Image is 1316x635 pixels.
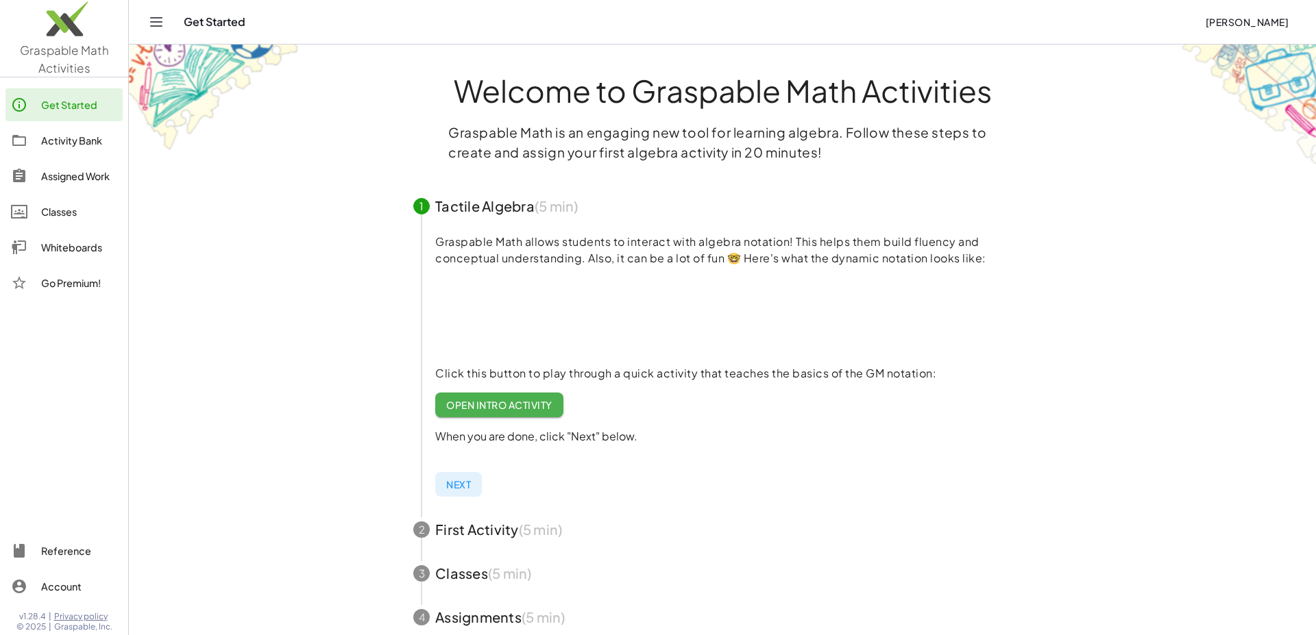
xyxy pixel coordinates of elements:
[435,264,641,366] video: What is this? This is dynamic math notation. Dynamic math notation plays a central role in how Gr...
[446,399,552,411] span: Open Intro Activity
[5,534,123,567] a: Reference
[388,75,1057,106] h1: Welcome to Graspable Math Activities
[41,543,117,559] div: Reference
[41,168,117,184] div: Assigned Work
[19,611,46,622] span: v1.28.4
[5,570,123,603] a: Account
[435,234,1032,266] p: Graspable Math allows students to interact with algebra notation! This helps them build fluency a...
[5,124,123,157] a: Activity Bank
[5,195,123,228] a: Classes
[413,565,430,582] div: 3
[41,578,117,595] div: Account
[435,472,482,497] button: Next
[448,123,997,162] p: Graspable Math is an engaging new tool for learning algebra. Follow these steps to create and ass...
[435,393,563,417] a: Open Intro Activity
[54,621,112,632] span: Graspable, Inc.
[435,428,1032,445] p: When you are done, click "Next" below.
[49,621,51,632] span: |
[1194,10,1300,34] button: [PERSON_NAME]
[54,611,112,622] a: Privacy policy
[5,160,123,192] a: Assigned Work
[446,478,471,490] span: Next
[435,365,1032,382] p: Click this button to play through a quick activity that teaches the basics of the GM notation:
[41,239,117,256] div: Whiteboards
[397,508,1048,551] button: 2First Activity(5 min)
[145,11,167,33] button: Toggle navigation
[20,42,109,75] span: Graspable Math Activities
[41,275,117,291] div: Go Premium!
[413,198,430,214] div: 1
[413,609,430,625] div: 4
[16,621,46,632] span: © 2025
[397,551,1048,595] button: 3Classes(5 min)
[1205,16,1289,28] span: [PERSON_NAME]
[41,203,117,220] div: Classes
[5,88,123,121] a: Get Started
[397,184,1048,228] button: 1Tactile Algebra(5 min)
[413,521,430,538] div: 2
[41,132,117,149] div: Activity Bank
[49,611,51,622] span: |
[5,231,123,264] a: Whiteboards
[41,97,117,113] div: Get Started
[129,43,300,152] img: get-started-bg-ul-Ceg4j33I.png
